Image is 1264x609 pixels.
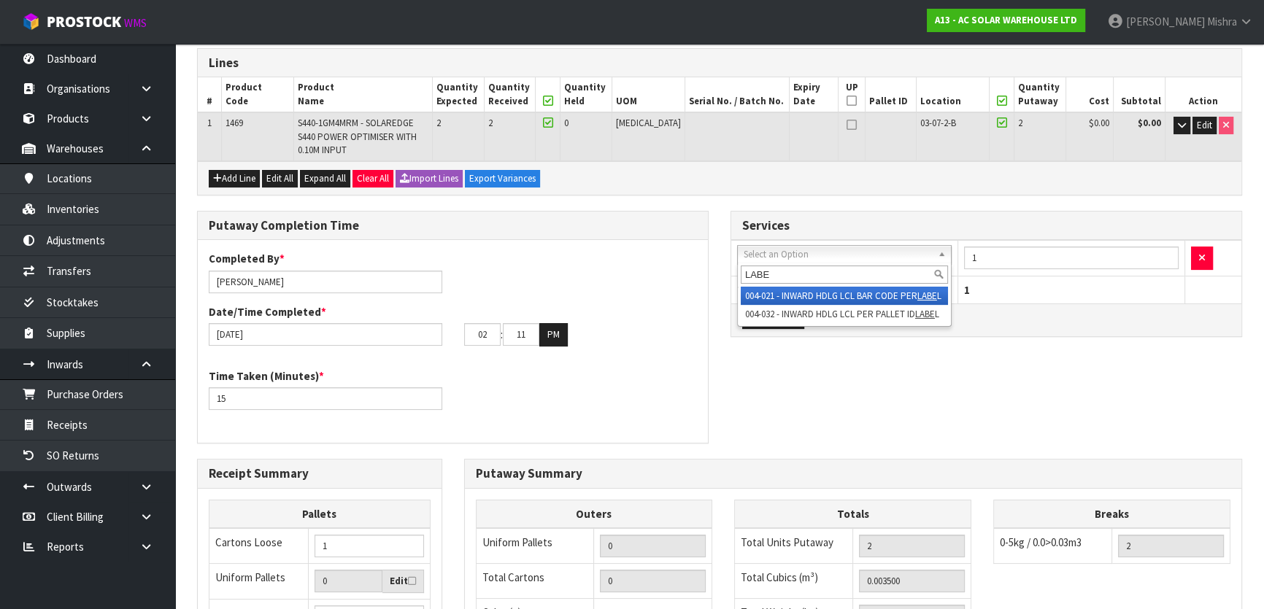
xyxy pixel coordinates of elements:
[1192,117,1217,134] button: Edit
[300,170,350,187] button: Expand All
[731,276,958,303] th: Total
[315,570,382,592] input: Uniform Pallets
[209,528,309,564] td: Cartons Loose
[1065,77,1114,112] th: Cost
[501,323,503,346] td: :
[209,219,697,233] h3: Putaway Completion Time
[488,117,493,129] span: 2
[742,219,1230,233] h3: Services
[226,117,243,129] span: 1469
[865,77,916,112] th: Pallet ID
[741,305,948,323] li: 004-032 - INWARD HDLG LCL PER PALLET ID L
[917,290,937,302] em: LABE
[964,283,970,297] span: 1
[209,368,324,384] label: Time Taken (Minutes)
[560,77,612,112] th: Quantity Held
[207,117,212,129] span: 1
[209,387,442,410] input: Time Taken
[209,564,309,600] td: Uniform Pallets
[465,170,540,187] button: Export Variances
[209,56,1230,70] h3: Lines
[735,528,853,564] td: Total Units Putaway
[124,16,147,30] small: WMS
[222,77,294,112] th: Product Code
[735,500,971,528] th: Totals
[1000,535,1082,549] span: 0-5kg / 0.0>0.03m3
[476,467,1231,481] h3: Putaway Summary
[1114,77,1165,112] th: Subtotal
[917,77,990,112] th: Location
[298,117,417,156] span: S440-1GM4MRM - SOLAREDGE S440 POWER OPTIMISER WITH 0.10M INPUT
[198,77,222,112] th: #
[209,500,431,528] th: Pallets
[1138,117,1161,129] strong: $0.00
[352,170,393,187] button: Clear All
[464,323,501,346] input: HH
[22,12,40,31] img: cube-alt.png
[616,117,681,129] span: [MEDICAL_DATA]
[539,323,568,346] button: PM
[1165,77,1241,112] th: Action
[396,170,463,187] button: Import Lines
[209,467,431,481] h3: Receipt Summary
[920,117,956,129] span: 03-07-2-B
[1207,15,1237,28] span: Mishra
[294,77,433,112] th: Product Name
[436,117,441,129] span: 2
[838,77,865,112] th: UP
[47,12,121,31] span: ProStock
[476,564,594,599] td: Total Cartons
[390,574,416,589] label: Edit
[685,77,790,112] th: Serial No. / Batch No.
[600,535,706,557] input: UNIFORM P LINES
[476,528,594,564] td: Uniform Pallets
[1018,117,1022,129] span: 2
[432,77,484,112] th: Quantity Expected
[1197,119,1212,131] span: Edit
[1014,77,1065,112] th: Quantity Putaway
[744,246,932,263] span: Select an Option
[503,323,539,346] input: MM
[315,535,423,557] input: Manual
[476,500,712,528] th: Outers
[600,570,706,592] input: OUTERS TOTAL = CTN
[484,77,536,112] th: Quantity Received
[304,172,346,185] span: Expand All
[1089,117,1109,129] span: $0.00
[927,9,1085,32] a: A13 - AC SOLAR WAREHOUSE LTD
[994,500,1230,528] th: Breaks
[209,251,285,266] label: Completed By
[262,170,298,187] button: Edit All
[209,323,442,346] input: Date/Time completed
[612,77,685,112] th: UOM
[789,77,838,112] th: Expiry Date
[1126,15,1205,28] span: [PERSON_NAME]
[915,308,935,320] em: LABE
[209,304,326,319] label: Date/Time Completed
[209,170,260,187] button: Add Line
[564,117,569,129] span: 0
[741,287,948,305] li: 004-021 - INWARD HDLG LCL BAR CODE PER L
[935,14,1077,26] strong: A13 - AC SOLAR WAREHOUSE LTD
[735,564,853,599] td: Total Cubics (m³)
